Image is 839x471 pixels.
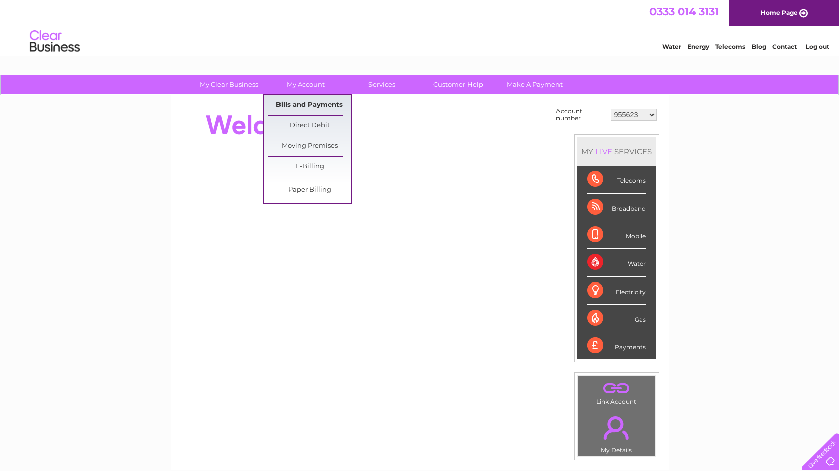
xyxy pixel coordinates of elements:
[264,75,347,94] a: My Account
[587,332,646,359] div: Payments
[268,116,351,136] a: Direct Debit
[687,43,709,50] a: Energy
[268,95,351,115] a: Bills and Payments
[268,157,351,177] a: E-Billing
[188,75,270,94] a: My Clear Business
[417,75,500,94] a: Customer Help
[649,5,719,18] a: 0333 014 3131
[593,147,614,156] div: LIVE
[553,105,608,124] td: Account number
[577,137,656,166] div: MY SERVICES
[587,194,646,221] div: Broadband
[587,249,646,276] div: Water
[340,75,423,94] a: Services
[493,75,576,94] a: Make A Payment
[268,136,351,156] a: Moving Premises
[806,43,829,50] a: Log out
[578,408,656,457] td: My Details
[581,379,652,397] a: .
[715,43,745,50] a: Telecoms
[772,43,797,50] a: Contact
[587,277,646,305] div: Electricity
[662,43,681,50] a: Water
[182,6,658,49] div: Clear Business is a trading name of Verastar Limited (registered in [GEOGRAPHIC_DATA] No. 3667643...
[268,180,351,200] a: Paper Billing
[581,410,652,445] a: .
[587,305,646,332] div: Gas
[587,166,646,194] div: Telecoms
[587,221,646,249] div: Mobile
[578,376,656,408] td: Link Account
[29,26,80,57] img: logo.png
[752,43,766,50] a: Blog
